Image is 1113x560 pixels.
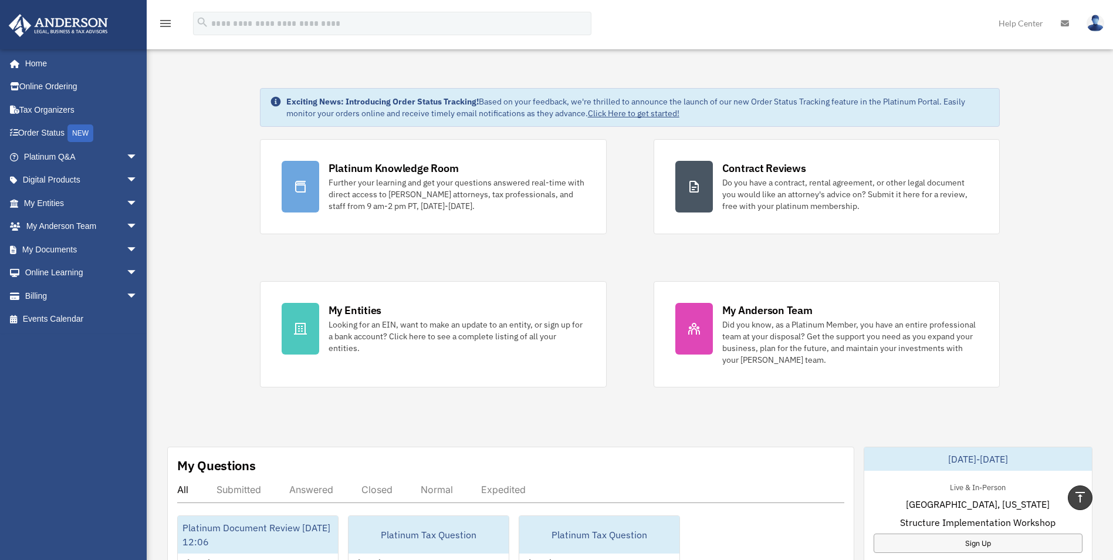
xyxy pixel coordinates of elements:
a: Billingarrow_drop_down [8,284,155,308]
div: [DATE]-[DATE] [864,447,1092,471]
div: Answered [289,484,333,495]
a: Home [8,52,150,75]
div: Platinum Tax Question [349,516,509,554]
span: Structure Implementation Workshop [900,515,1056,529]
a: Digital Productsarrow_drop_down [8,168,155,192]
span: arrow_drop_down [126,284,150,308]
div: Platinum Document Review [DATE] 12:06 [178,516,338,554]
i: menu [158,16,172,31]
a: My Entitiesarrow_drop_down [8,191,155,215]
a: Sign Up [874,534,1082,553]
a: menu [158,21,172,31]
a: Tax Organizers [8,98,155,122]
div: Live & In-Person [941,480,1015,492]
div: My Entities [329,303,381,318]
i: search [196,16,209,29]
div: Do you have a contract, rental agreement, or other legal document you would like an attorney's ad... [722,177,979,212]
span: arrow_drop_down [126,215,150,239]
div: Closed [361,484,393,495]
a: My Anderson Teamarrow_drop_down [8,215,155,238]
div: Expedited [481,484,526,495]
i: vertical_align_top [1073,490,1087,504]
div: Did you know, as a Platinum Member, you have an entire professional team at your disposal? Get th... [722,319,979,366]
div: Looking for an EIN, want to make an update to an entity, or sign up for a bank account? Click her... [329,319,585,354]
a: Platinum Q&Aarrow_drop_down [8,145,155,168]
span: arrow_drop_down [126,191,150,215]
div: Platinum Knowledge Room [329,161,459,176]
span: arrow_drop_down [126,168,150,193]
div: My Anderson Team [722,303,813,318]
div: All [177,484,188,495]
span: [GEOGRAPHIC_DATA], [US_STATE] [906,497,1050,511]
a: Online Learningarrow_drop_down [8,261,155,285]
div: Contract Reviews [722,161,806,176]
a: Click Here to get started! [588,108,679,119]
div: My Questions [177,457,256,474]
span: arrow_drop_down [126,261,150,285]
a: Order StatusNEW [8,122,155,146]
a: My Documentsarrow_drop_down [8,238,155,261]
div: Normal [421,484,453,495]
a: Events Calendar [8,308,155,331]
a: My Entities Looking for an EIN, want to make an update to an entity, or sign up for a bank accoun... [260,281,607,387]
a: vertical_align_top [1068,485,1092,510]
div: NEW [67,124,93,142]
strong: Exciting News: Introducing Order Status Tracking! [286,96,479,107]
div: Based on your feedback, we're thrilled to announce the launch of our new Order Status Tracking fe... [286,96,990,119]
span: arrow_drop_down [126,145,150,169]
div: Further your learning and get your questions answered real-time with direct access to [PERSON_NAM... [329,177,585,212]
div: Platinum Tax Question [519,516,679,554]
img: User Pic [1087,15,1104,32]
span: arrow_drop_down [126,238,150,262]
a: Platinum Knowledge Room Further your learning and get your questions answered real-time with dire... [260,139,607,234]
img: Anderson Advisors Platinum Portal [5,14,111,37]
a: Contract Reviews Do you have a contract, rental agreement, or other legal document you would like... [654,139,1000,234]
a: My Anderson Team Did you know, as a Platinum Member, you have an entire professional team at your... [654,281,1000,387]
div: Submitted [216,484,261,495]
a: Online Ordering [8,75,155,99]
